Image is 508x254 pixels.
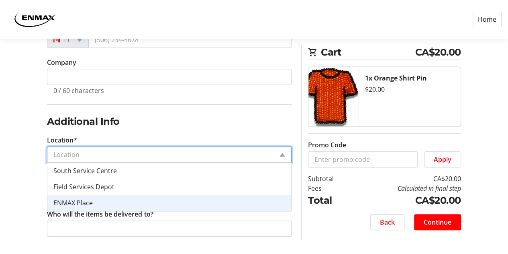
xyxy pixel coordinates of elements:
[88,32,292,48] input: (506) 234-5678
[308,193,352,208] td: Total
[321,45,415,60] span: Cart
[352,174,461,184] td: CA$20.00
[380,217,395,227] span: Back
[352,184,461,193] td: Calculated in final step
[53,86,104,95] tr-character-limit: 0 / 60 characters
[308,67,359,126] img: Orange Shirt Pin
[53,182,114,191] span: Field Services Depot
[47,162,292,211] ng-dropdown-panel: Options list
[308,184,352,193] td: Fees
[308,174,352,184] td: Subtotal
[365,74,427,83] strong: 1x Orange Shirt Pin
[434,155,451,164] span: Apply
[308,140,346,150] label: Promo Code
[473,12,502,27] a: Home
[47,114,292,129] h2: Additional Info
[6,3,63,35] img: ENMAX 's Logo
[352,193,461,208] td: CA$20.00
[53,198,93,207] span: ENMAX Place
[414,214,461,230] button: Continue
[365,85,454,94] div: $20.00
[308,151,418,167] input: Enter promo code
[424,151,461,167] button: Apply
[47,209,153,219] label: Who will the items be delivered to?
[53,166,117,175] span: South Service Centre
[47,58,76,67] label: Company
[424,217,451,227] span: Continue
[47,135,77,145] label: Location*
[370,214,404,230] button: Back
[415,45,461,60] span: CA$20.00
